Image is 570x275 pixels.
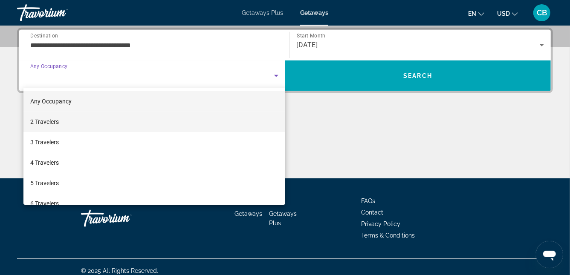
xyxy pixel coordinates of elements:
span: 6 Travelers [30,198,59,209]
iframe: Button to launch messaging window [536,241,563,268]
span: 5 Travelers [30,178,59,188]
span: 4 Travelers [30,158,59,168]
span: Any Occupancy [30,98,72,105]
span: 3 Travelers [30,137,59,147]
span: 2 Travelers [30,117,59,127]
